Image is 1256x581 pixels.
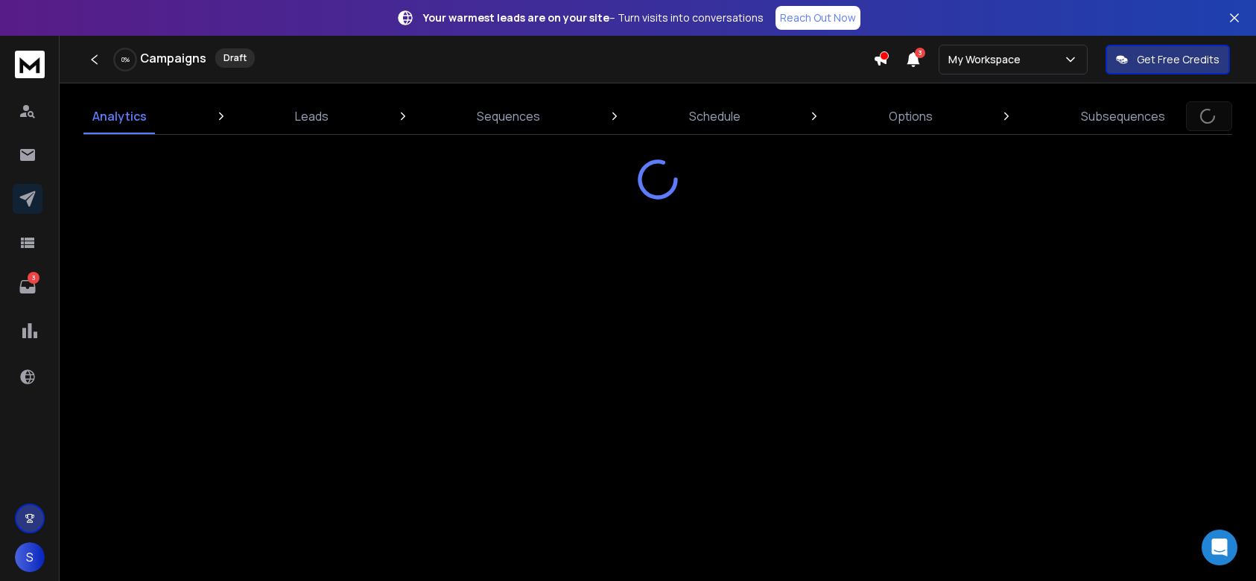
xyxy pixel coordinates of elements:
[15,542,45,572] button: S
[92,107,147,125] p: Analytics
[915,48,925,58] span: 3
[468,98,549,134] a: Sequences
[1072,98,1174,134] a: Subsequences
[689,107,740,125] p: Schedule
[215,48,255,68] div: Draft
[889,107,933,125] p: Options
[423,10,609,25] strong: Your warmest leads are on your site
[780,10,856,25] p: Reach Out Now
[15,51,45,78] img: logo
[680,98,749,134] a: Schedule
[1081,107,1165,125] p: Subsequences
[948,52,1027,67] p: My Workspace
[83,98,156,134] a: Analytics
[1137,52,1219,67] p: Get Free Credits
[28,272,39,284] p: 3
[776,6,860,30] a: Reach Out Now
[477,107,540,125] p: Sequences
[140,49,206,67] h1: Campaigns
[880,98,942,134] a: Options
[121,55,130,64] p: 0 %
[286,98,337,134] a: Leads
[13,272,42,302] a: 3
[423,10,764,25] p: – Turn visits into conversations
[1202,530,1237,565] div: Open Intercom Messenger
[295,107,329,125] p: Leads
[1106,45,1230,74] button: Get Free Credits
